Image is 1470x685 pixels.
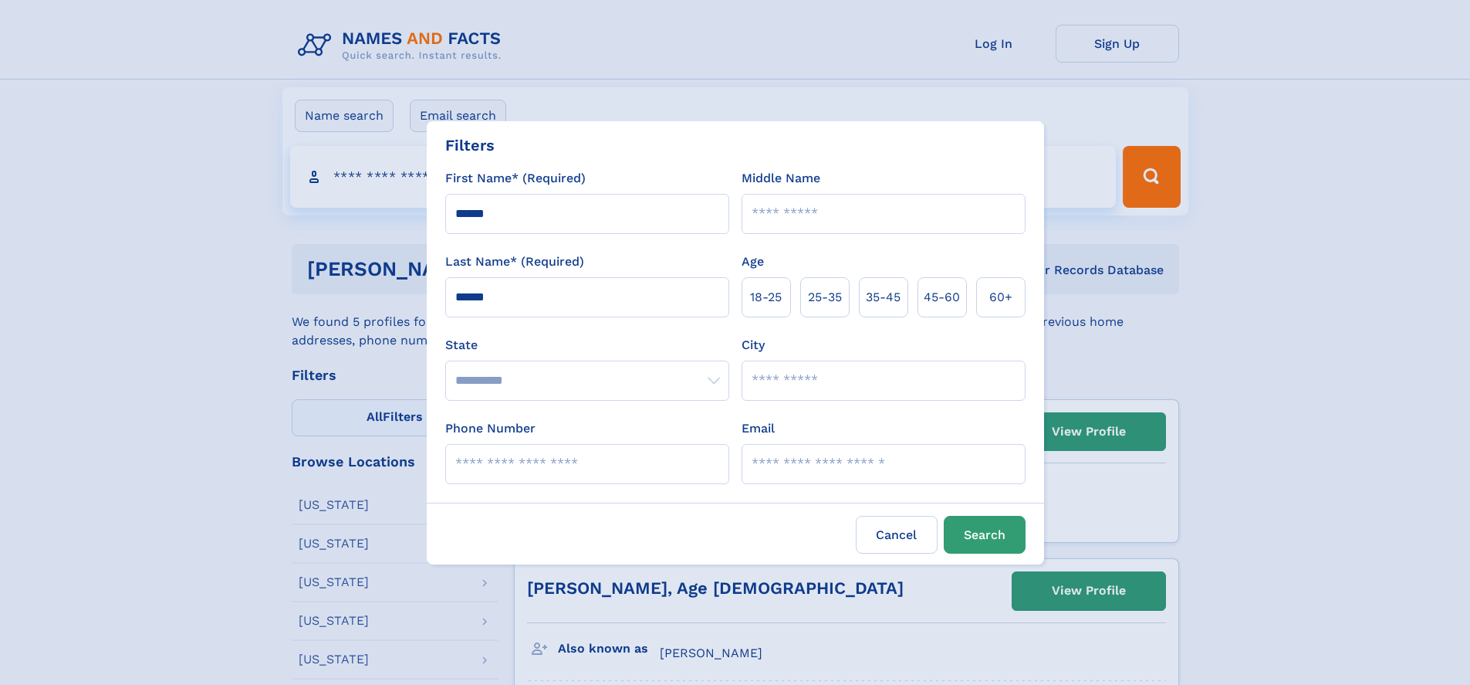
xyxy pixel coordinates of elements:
span: 60+ [989,288,1012,307]
label: State [445,336,729,354]
label: Cancel [856,516,938,554]
label: First Name* (Required) [445,169,586,188]
span: 18‑25 [750,288,782,307]
span: 35‑45 [866,288,901,307]
span: 45‑60 [924,288,960,307]
div: Filters [445,134,495,157]
label: Last Name* (Required) [445,253,584,271]
label: Age [742,253,764,271]
label: Phone Number [445,419,536,438]
label: Email [742,419,775,438]
label: City [742,336,765,354]
span: 25‑35 [808,288,842,307]
label: Middle Name [742,169,820,188]
button: Search [944,516,1026,554]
